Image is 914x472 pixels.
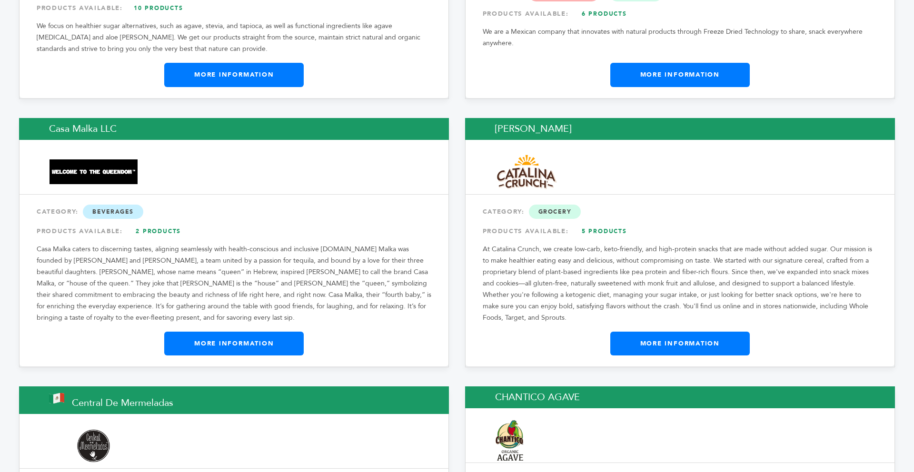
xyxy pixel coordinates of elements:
[483,203,877,220] div: CATEGORY:
[496,420,523,461] img: CHANTICO AGAVE
[610,63,750,87] a: More Information
[529,205,581,219] span: Grocery
[50,159,138,185] img: Casa Malka LLC
[37,223,431,240] div: PRODUCTS AVAILABLE:
[37,20,431,55] p: We focus on healthier sugar alternatives, such as agave, stevia, and tapioca, as well as function...
[483,26,877,49] p: We are a Mexican company that innovates with natural products through Freeze Dried Technology to ...
[164,63,304,87] a: More Information
[610,332,750,355] a: More Information
[483,5,877,22] div: PRODUCTS AVAILABLE:
[483,244,877,324] p: At Catalina Crunch, we create low-carb, keto-friendly, and high-protein snacks that are made with...
[496,152,558,192] img: Catalina Snacks
[37,203,431,220] div: CATEGORY:
[50,430,138,462] img: Central de Mermeladas
[465,118,895,140] h2: [PERSON_NAME]
[37,244,431,324] p: Casa Malka caters to discerning tastes, aligning seamlessly with health-conscious and inclusive [...
[49,393,64,403] img: This brand is from Mexico (MX)
[83,205,143,219] span: Beverages
[164,332,304,355] a: More Information
[483,223,877,240] div: PRODUCTS AVAILABLE:
[571,223,637,240] a: 5 Products
[125,223,192,240] a: 2 Products
[465,386,895,408] h2: CHANTICO AGAVE
[19,386,449,414] h2: Central de Mermeladas
[19,118,449,140] h2: Casa Malka LLC
[571,5,637,22] a: 6 Products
